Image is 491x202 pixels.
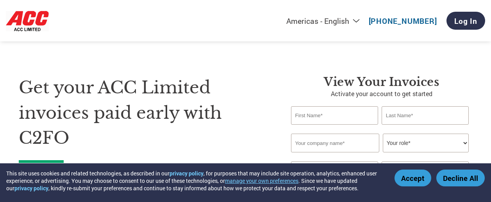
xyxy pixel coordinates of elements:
img: ACC Limited [6,10,49,32]
a: Log In [446,12,485,30]
input: Your company name* [291,134,379,152]
h3: View Your Invoices [291,75,472,89]
a: privacy policy [170,170,204,177]
div: Invalid last name or last name is too long [382,125,469,130]
button: Decline All [436,170,485,186]
input: Phone* [382,161,469,180]
div: Invalid first name or first name is too long [291,125,378,130]
select: Title/Role [383,134,469,152]
input: Invalid Email format [291,161,378,180]
input: First Name* [291,106,378,125]
button: Accept [395,170,431,186]
input: Last Name* [382,106,469,125]
a: [PHONE_NUMBER] [369,16,437,26]
a: privacy policy [14,184,48,192]
button: manage your own preferences [225,177,298,184]
div: Invalid company name or company name is too long [291,153,469,158]
div: This site uses cookies and related technologies, as described in our , for purposes that may incl... [6,170,383,192]
h1: Get your ACC Limited invoices paid early with C2FO [19,75,268,151]
p: Activate your account to get started [291,89,472,98]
